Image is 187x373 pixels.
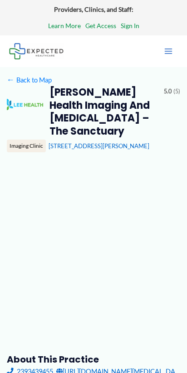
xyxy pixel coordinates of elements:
[159,42,178,61] button: Main menu toggle
[173,86,180,97] span: (5)
[164,86,172,97] span: 5.0
[49,86,157,138] h2: [PERSON_NAME] Health Imaging and [MEDICAL_DATA] – The Sanctuary
[7,76,15,84] span: ←
[121,20,139,32] a: Sign In
[85,20,116,32] a: Get Access
[7,140,46,152] div: Imaging Clinic
[7,354,181,365] h3: About this practice
[54,5,133,13] strong: Providers, Clinics, and Staff:
[48,20,81,32] a: Learn More
[7,74,52,86] a: ←Back to Map
[9,43,64,59] img: Expected Healthcare Logo - side, dark font, small
[49,142,149,150] a: [STREET_ADDRESS][PERSON_NAME]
